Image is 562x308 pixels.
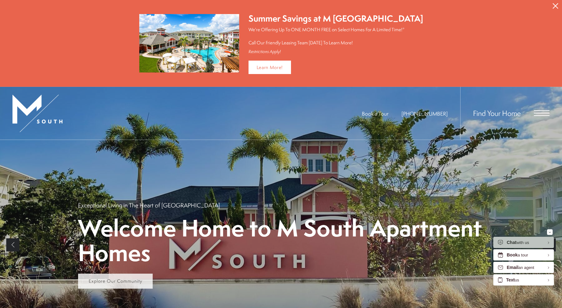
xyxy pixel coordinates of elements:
[362,110,388,117] a: Book a Tour
[6,238,19,251] a: Previous
[402,110,448,117] span: [PHONE_NUMBER]
[249,49,423,54] div: Restrictions Apply!
[89,278,142,284] span: Explore Our Community
[402,110,448,117] a: Call Us at 813-570-8014
[249,12,423,25] div: Summer Savings at M [GEOGRAPHIC_DATA]
[12,95,62,132] img: MSouth
[78,216,484,265] p: Welcome Home to M South Apartment Homes
[139,14,239,72] img: Summer Savings at M South Apartments
[534,110,550,116] button: Open Menu
[249,61,291,74] a: Learn More!
[249,26,423,46] p: We're Offering Up To ONE MONTH FREE on Select Homes For A Limited Time!* Call Our Friendly Leasin...
[78,274,153,289] a: Explore Our Community
[473,108,521,118] a: Find Your Home
[78,201,220,209] p: Exceptional Living in The Heart of [GEOGRAPHIC_DATA]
